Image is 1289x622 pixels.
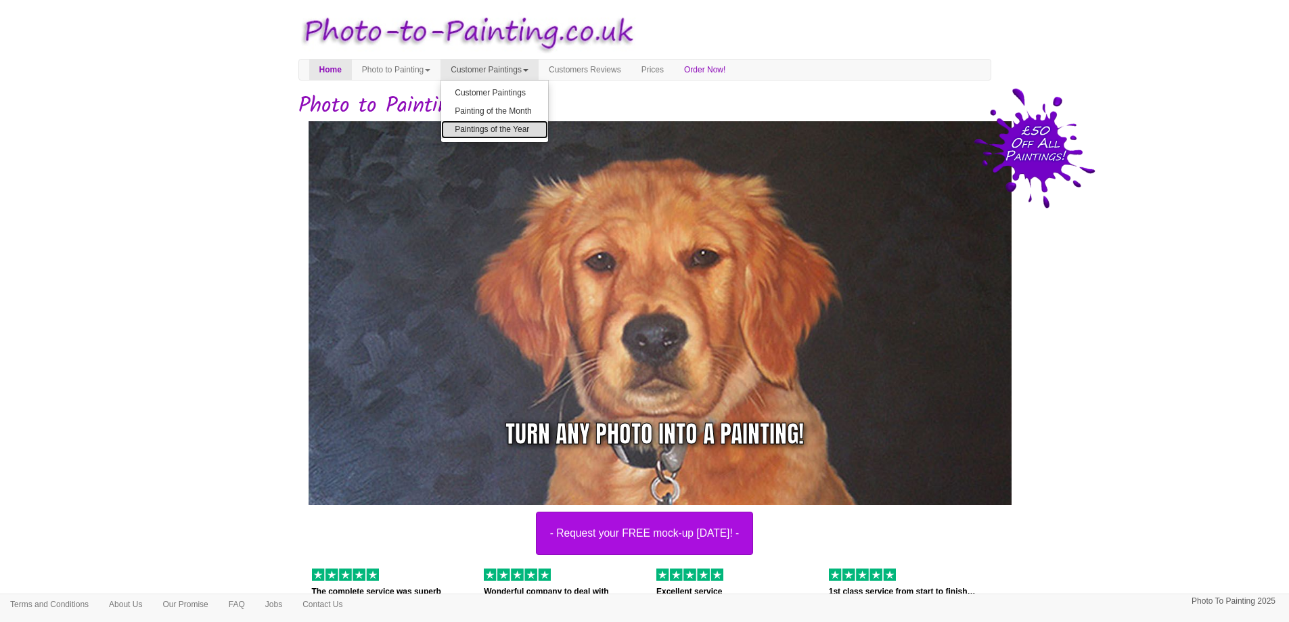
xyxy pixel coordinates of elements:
p: Wonderful company to deal with [484,585,636,599]
a: FAQ [219,594,255,615]
div: Turn any photo into a painting! [505,417,804,451]
a: About Us [99,594,152,615]
a: Contact Us [292,594,353,615]
a: - Request your FREE mock-up [DATE]! - [288,121,1001,555]
a: Customer Paintings [441,84,548,102]
a: Paintings of the Year [441,120,548,139]
p: Photo To Painting 2025 [1192,594,1275,608]
a: Customers Reviews [539,60,631,80]
p: 1st class service from start to finish… [829,585,981,599]
img: 5 of out 5 stars [829,569,896,581]
a: Prices [631,60,674,80]
img: 5 of out 5 stars [312,569,379,581]
button: - Request your FREE mock-up [DATE]! - [536,512,754,555]
a: Painting of the Month [441,102,548,120]
a: Our Promise [152,594,218,615]
img: 50 pound price drop [974,88,1095,208]
a: Customer Paintings [440,60,539,80]
img: Photo to Painting [292,7,638,59]
img: 5 of out 5 stars [484,569,551,581]
a: Jobs [255,594,292,615]
img: dog.jpg [309,121,1022,516]
a: Home [309,60,352,80]
h1: Photo to Painting [298,94,991,118]
a: Photo to Painting [352,60,440,80]
p: The complete service was superb from… [312,585,464,613]
a: Order Now! [674,60,736,80]
p: Excellent service [656,585,809,599]
img: 5 of out 5 stars [656,569,723,581]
